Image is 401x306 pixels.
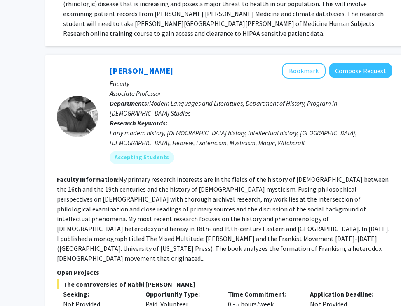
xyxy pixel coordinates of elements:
[110,65,173,76] a: [PERSON_NAME]
[310,289,380,299] p: Application Deadline:
[110,99,337,117] span: Modern Languages and Literatures, Department of History, Program in [DEMOGRAPHIC_DATA] Studies
[110,119,168,127] b: Research Keywords:
[110,128,392,148] div: Early modern history, [DEMOGRAPHIC_DATA] history, intellectual history, [GEOGRAPHIC_DATA], [DEMOG...
[329,63,392,78] button: Compose Request to Pawel Maciejko
[110,99,149,107] b: Departments:
[6,269,35,300] iframe: Chat
[57,175,390,262] fg-read-more: My primary research interests are in the fields of the history of [DEMOGRAPHIC_DATA] between the ...
[57,279,392,289] span: The controversies of Rabbi [PERSON_NAME]
[63,289,133,299] p: Seeking:
[282,63,326,79] button: Add Pawel Maciejko to Bookmarks
[57,267,392,277] p: Open Projects
[145,289,216,299] p: Opportunity Type:
[110,79,392,88] p: Faculty
[110,151,174,164] mat-chip: Accepting Students
[57,175,119,183] b: Faculty Information:
[228,289,298,299] p: Time Commitment:
[110,88,392,98] p: Associate Professor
